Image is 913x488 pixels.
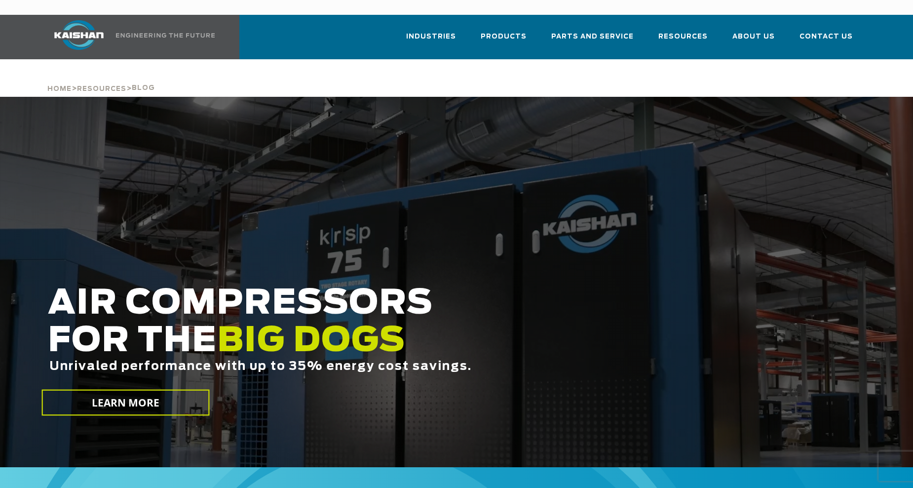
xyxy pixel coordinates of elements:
span: Industries [406,31,456,42]
span: Unrivaled performance with up to 35% energy cost savings. [49,361,472,372]
a: Contact Us [799,24,853,57]
a: Kaishan USA [42,15,217,59]
span: Contact Us [799,31,853,42]
span: Parts and Service [551,31,634,42]
a: LEARN MORE [42,390,210,416]
span: Blog [132,85,155,91]
img: kaishan logo [42,20,116,50]
a: Products [481,24,527,57]
span: LEARN MORE [92,396,160,410]
span: Resources [658,31,708,42]
span: Home [47,86,72,92]
h2: AIR COMPRESSORS FOR THE [48,285,727,404]
a: Home [47,84,72,93]
img: Engineering the future [116,33,215,38]
span: Resources [77,86,126,92]
span: BIG DOGS [217,325,406,358]
a: Parts and Service [551,24,634,57]
span: Products [481,31,527,42]
a: Resources [658,24,708,57]
span: About Us [732,31,775,42]
a: Resources [77,84,126,93]
a: About Us [732,24,775,57]
a: Industries [406,24,456,57]
div: > > [47,59,155,97]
